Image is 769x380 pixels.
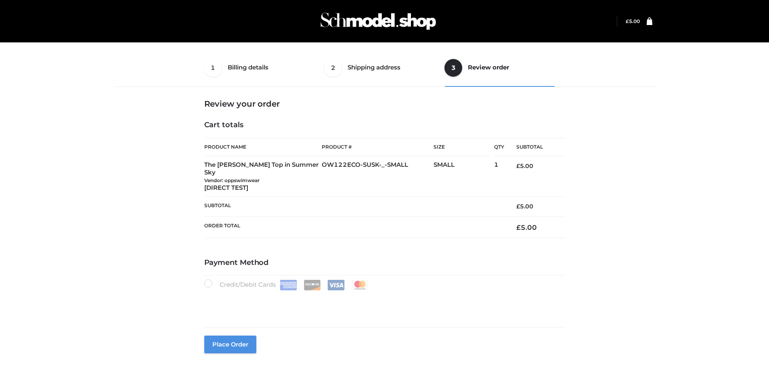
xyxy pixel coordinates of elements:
bdi: 5.00 [626,18,640,24]
th: Subtotal [204,197,505,216]
h3: Review your order [204,99,565,109]
span: £ [516,223,521,231]
td: The [PERSON_NAME] Top in Summer Sky [DIRECT TEST] [204,156,322,197]
span: £ [626,18,629,24]
th: Order Total [204,216,505,238]
iframe: Secure payment input frame [203,289,564,318]
bdi: 5.00 [516,162,533,170]
td: OW122ECO-SUSK-_-SMALL [322,156,434,197]
span: £ [516,203,520,210]
img: Schmodel Admin 964 [318,5,439,37]
bdi: 5.00 [516,203,533,210]
img: Mastercard [351,280,369,290]
a: £5.00 [626,18,640,24]
td: SMALL [434,156,494,197]
h4: Payment Method [204,258,565,267]
td: 1 [494,156,504,197]
img: Visa [327,280,345,290]
small: Vendor: oppswimwear [204,177,260,183]
th: Qty [494,138,504,156]
th: Product Name [204,138,322,156]
button: Place order [204,336,256,353]
bdi: 5.00 [516,223,537,231]
img: Amex [280,280,297,290]
th: Size [434,138,490,156]
label: Credit/Debit Cards [204,279,369,290]
span: £ [516,162,520,170]
h4: Cart totals [204,121,565,130]
img: Discover [304,280,321,290]
th: Product # [322,138,434,156]
th: Subtotal [504,138,565,156]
